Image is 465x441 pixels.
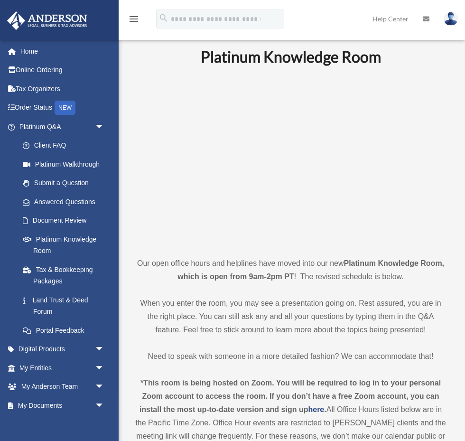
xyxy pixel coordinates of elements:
[95,396,114,415] span: arrow_drop_down
[149,79,433,239] iframe: 231110_Toby_KnowledgeRoom
[13,291,119,321] a: Land Trust & Deed Forum
[201,47,381,66] b: Platinum Knowledge Room
[55,101,75,115] div: NEW
[4,11,90,30] img: Anderson Advisors Platinum Portal
[128,13,139,25] i: menu
[308,405,324,413] a: here
[7,377,119,396] a: My Anderson Teamarrow_drop_down
[13,174,119,193] a: Submit a Question
[135,297,446,337] p: When you enter the room, you may see a presentation going on. Rest assured, you are in the right ...
[158,13,169,23] i: search
[13,230,114,260] a: Platinum Knowledge Room
[7,117,119,136] a: Platinum Q&Aarrow_drop_down
[13,155,119,174] a: Platinum Walkthrough
[95,377,114,397] span: arrow_drop_down
[13,192,119,211] a: Answered Questions
[324,405,326,413] strong: .
[95,117,114,137] span: arrow_drop_down
[7,61,119,80] a: Online Ordering
[95,358,114,378] span: arrow_drop_down
[135,257,446,283] p: Our open office hours and helplines have moved into our new ! The revised schedule is below.
[7,98,119,118] a: Order StatusNEW
[128,17,139,25] a: menu
[7,358,119,377] a: My Entitiesarrow_drop_down
[13,136,119,155] a: Client FAQ
[13,260,119,291] a: Tax & Bookkeeping Packages
[95,340,114,359] span: arrow_drop_down
[444,12,458,26] img: User Pic
[13,211,119,230] a: Document Review
[13,321,119,340] a: Portal Feedback
[139,379,441,413] strong: *This room is being hosted on Zoom. You will be required to log in to your personal Zoom account ...
[7,340,119,359] a: Digital Productsarrow_drop_down
[7,42,119,61] a: Home
[7,396,119,415] a: My Documentsarrow_drop_down
[7,79,119,98] a: Tax Organizers
[135,350,446,363] p: Need to speak with someone in a more detailed fashion? We can accommodate that!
